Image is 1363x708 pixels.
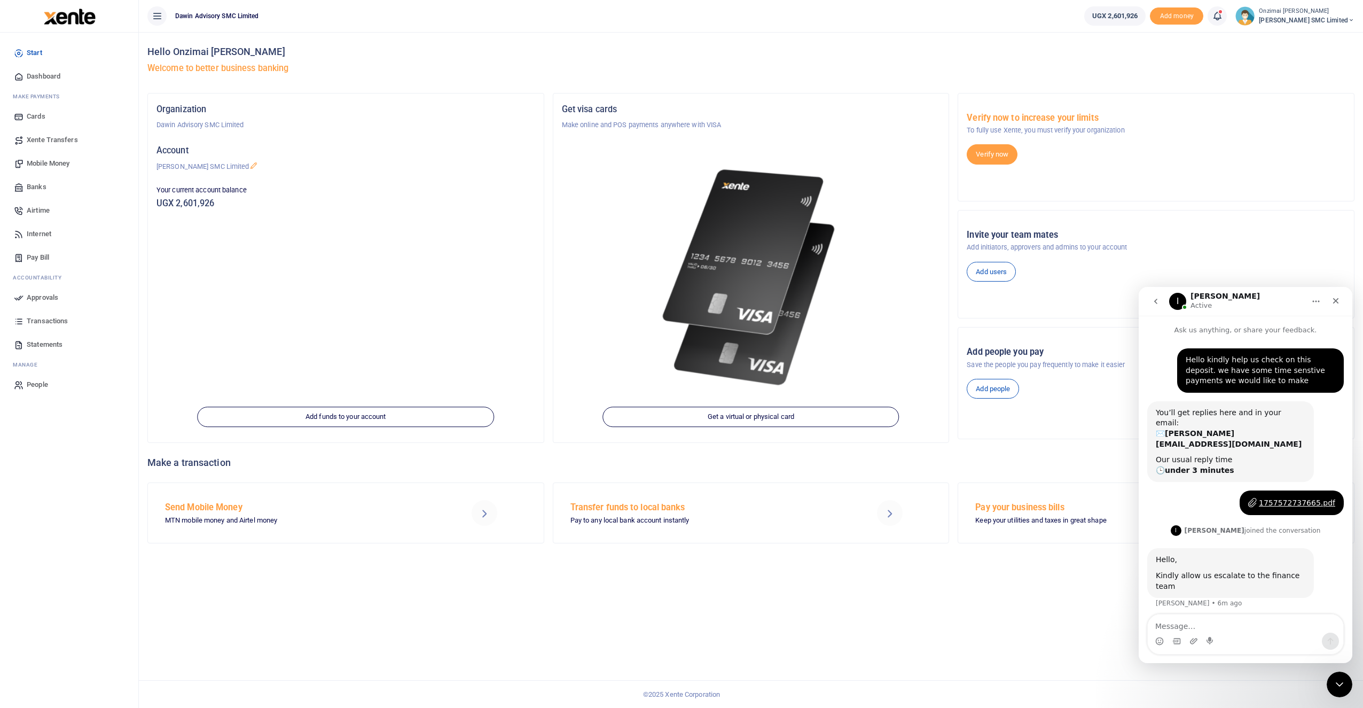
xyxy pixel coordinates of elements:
p: Add initiators, approvers and admins to your account [967,242,1345,253]
a: profile-user Onzimai [PERSON_NAME] [PERSON_NAME] SMC Limited [1235,6,1354,26]
a: Add users [967,262,1016,282]
a: Add money [1150,11,1203,19]
a: Pay Bill [9,246,130,269]
a: Dashboard [9,65,130,88]
h4: Hello Onzimai [PERSON_NAME] [147,46,1354,58]
iframe: Intercom live chat [1139,287,1352,663]
h5: Add people you pay [967,347,1345,357]
a: Transactions [9,309,130,333]
span: Dashboard [27,71,60,82]
a: logo-small logo-large logo-large [43,12,96,20]
a: Cards [9,105,130,128]
a: Internet [9,222,130,246]
span: UGX 2,601,926 [1092,11,1138,21]
a: UGX 2,601,926 [1084,6,1146,26]
a: Add people [967,379,1019,399]
span: Internet [27,229,51,239]
span: Pay Bill [27,252,49,263]
h5: Send Mobile Money [165,502,434,513]
p: Your current account balance [156,185,535,196]
img: profile-user [1235,6,1255,26]
span: Mobile Money [27,158,69,169]
span: Start [27,48,42,58]
p: MTN mobile money and Airtel money [165,515,434,526]
h5: Organization [156,104,535,115]
li: Wallet ballance [1080,6,1150,26]
a: Airtime [9,199,130,222]
h5: Welcome to better business banking [147,63,1354,74]
span: Approvals [27,292,58,303]
span: [PERSON_NAME] SMC Limited [1259,15,1354,25]
span: countability [21,275,61,281]
span: Add money [1150,7,1203,25]
a: Start [9,41,130,65]
p: Save the people you pay frequently to make it easier [967,360,1345,370]
h4: Make a transaction [147,457,1354,469]
a: People [9,373,130,396]
a: Statements [9,333,130,356]
a: Send Mobile Money MTN mobile money and Airtel money [147,483,544,543]
span: Cards [27,111,45,122]
a: Transfer funds to local banks Pay to any local bank account instantly [553,483,950,543]
span: Transactions [27,316,68,326]
span: Dawin Advisory SMC Limited [171,11,263,21]
img: xente-_physical_cards.png [656,156,845,400]
p: Pay to any local bank account instantly [570,515,839,526]
span: People [27,379,48,390]
a: Verify now [967,144,1017,165]
li: M [9,356,130,373]
li: Ac [9,269,130,286]
span: Xente Transfers [27,135,78,145]
h5: UGX 2,601,926 [156,198,535,209]
p: Keep your utilities and taxes in great shape [975,515,1244,526]
h5: Transfer funds to local banks [570,502,839,513]
h5: Pay your business bills [975,502,1244,513]
small: Onzimai [PERSON_NAME] [1259,7,1354,16]
p: To fully use Xente, you must verify your organization [967,125,1345,136]
h5: Get visa cards [562,104,941,115]
span: anage [18,362,38,368]
h5: Verify now to increase your limits [967,113,1345,123]
a: Xente Transfers [9,128,130,152]
a: Mobile Money [9,152,130,175]
li: M [9,88,130,105]
p: [PERSON_NAME] SMC Limited [156,161,535,172]
li: Toup your wallet [1150,7,1203,25]
h5: Invite your team mates [967,230,1345,240]
span: ake Payments [18,94,60,99]
span: Airtime [27,205,50,216]
iframe: Intercom live chat [1327,672,1352,697]
a: Banks [9,175,130,199]
a: Pay your business bills Keep your utilities and taxes in great shape [958,483,1354,543]
span: Banks [27,182,46,192]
